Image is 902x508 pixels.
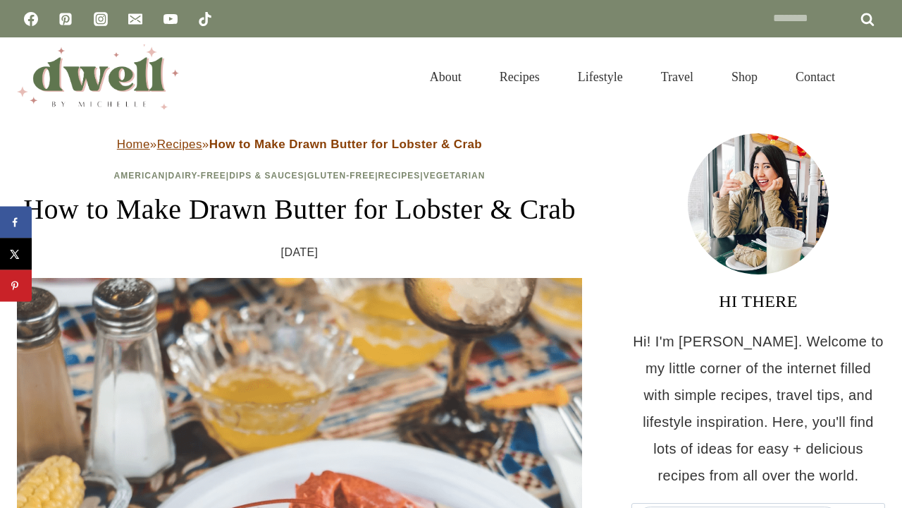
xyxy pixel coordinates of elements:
a: About [411,52,481,102]
a: Travel [642,52,712,102]
span: » » [117,138,482,151]
a: Vegetarian [424,171,486,181]
p: Hi! I'm [PERSON_NAME]. Welcome to my little corner of the internet filled with simple recipes, tr... [631,328,885,489]
a: Shop [712,52,777,102]
h3: HI THERE [631,289,885,314]
time: [DATE] [281,242,319,263]
span: | | | | | [114,171,486,181]
a: Dips & Sauces [229,171,304,181]
a: American [114,171,166,181]
a: Lifestyle [559,52,642,102]
strong: How to Make Drawn Butter for Lobster & Crab [209,138,482,151]
a: Gluten-Free [307,171,375,181]
a: TikTok [191,5,219,33]
a: Instagram [87,5,115,33]
nav: Primary Navigation [411,52,854,102]
a: Home [117,138,150,151]
button: View Search Form [861,65,885,89]
a: YouTube [156,5,185,33]
a: Email [121,5,149,33]
a: Contact [777,52,854,102]
a: Recipes [378,171,421,181]
a: Recipes [157,138,202,151]
a: Pinterest [51,5,80,33]
a: Facebook [17,5,45,33]
h1: How to Make Drawn Butter for Lobster & Crab [17,188,582,231]
a: Dairy-Free [168,171,226,181]
a: Recipes [481,52,559,102]
img: DWELL by michelle [17,44,179,109]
